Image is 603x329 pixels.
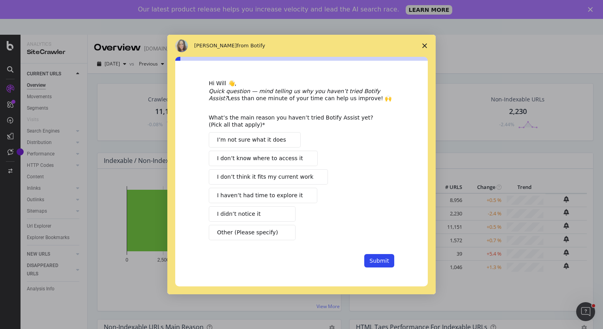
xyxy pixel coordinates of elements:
[217,191,303,200] span: I haven’t had time to explore it
[194,43,237,49] span: [PERSON_NAME]
[209,80,394,88] div: Hi Will 👋,
[209,188,317,203] button: I haven’t had time to explore it
[217,173,313,181] span: I don’t think it fits my current work
[209,225,296,240] button: Other (Please specify)
[588,7,596,12] div: Close
[209,151,318,166] button: I don’t know where to access it
[364,254,394,267] button: Submit
[217,136,286,144] span: I’m not sure what it does
[209,114,382,128] div: What’s the main reason you haven’t tried Botify Assist yet? (Pick all that apply)
[138,6,399,13] div: Our latest product release helps you increase velocity and lead the AI search race.
[406,5,453,15] a: LEARN MORE
[209,169,328,185] button: I don’t think it fits my current work
[217,154,303,163] span: I don’t know where to access it
[209,206,296,222] button: I didn’t notice it
[414,35,436,57] span: Close survey
[237,43,265,49] span: from Botify
[217,228,278,237] span: Other (Please specify)
[209,88,380,101] i: Quick question — mind telling us why you haven’t tried Botify Assist?
[175,39,188,52] img: Profile image for Colleen
[209,88,394,102] div: Less than one minute of your time can help us improve! 🙌
[209,132,301,148] button: I’m not sure what it does
[217,210,260,218] span: I didn’t notice it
